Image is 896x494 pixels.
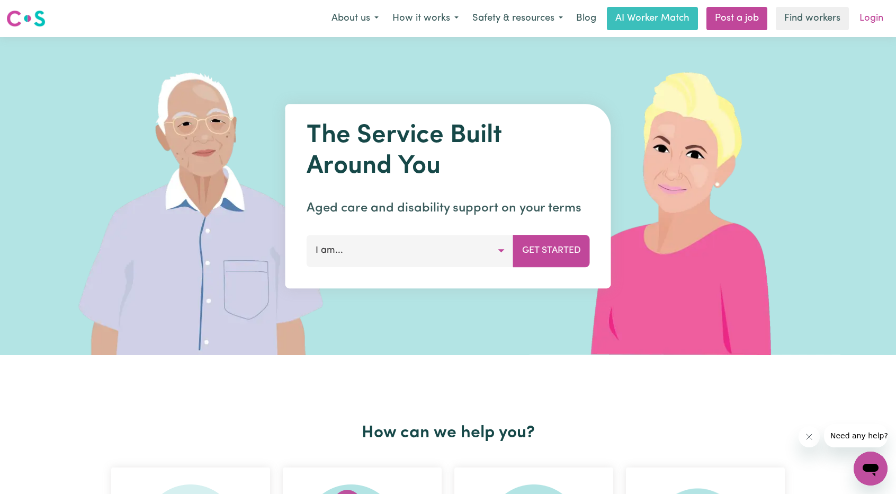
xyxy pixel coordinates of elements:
button: Safety & resources [465,7,570,30]
button: I am... [307,235,514,267]
a: Login [853,7,890,30]
iframe: Close message [799,426,820,447]
img: Careseekers logo [6,9,46,28]
a: Find workers [776,7,849,30]
a: Careseekers logo [6,6,46,31]
iframe: Button to launch messaging window [854,452,888,486]
button: How it works [386,7,465,30]
span: Need any help? [6,7,64,16]
button: Get Started [513,235,590,267]
a: AI Worker Match [607,7,698,30]
h1: The Service Built Around You [307,121,590,182]
p: Aged care and disability support on your terms [307,199,590,218]
iframe: Message from company [824,424,888,447]
h2: How can we help you? [105,423,791,443]
button: About us [325,7,386,30]
a: Blog [570,7,603,30]
a: Post a job [706,7,767,30]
